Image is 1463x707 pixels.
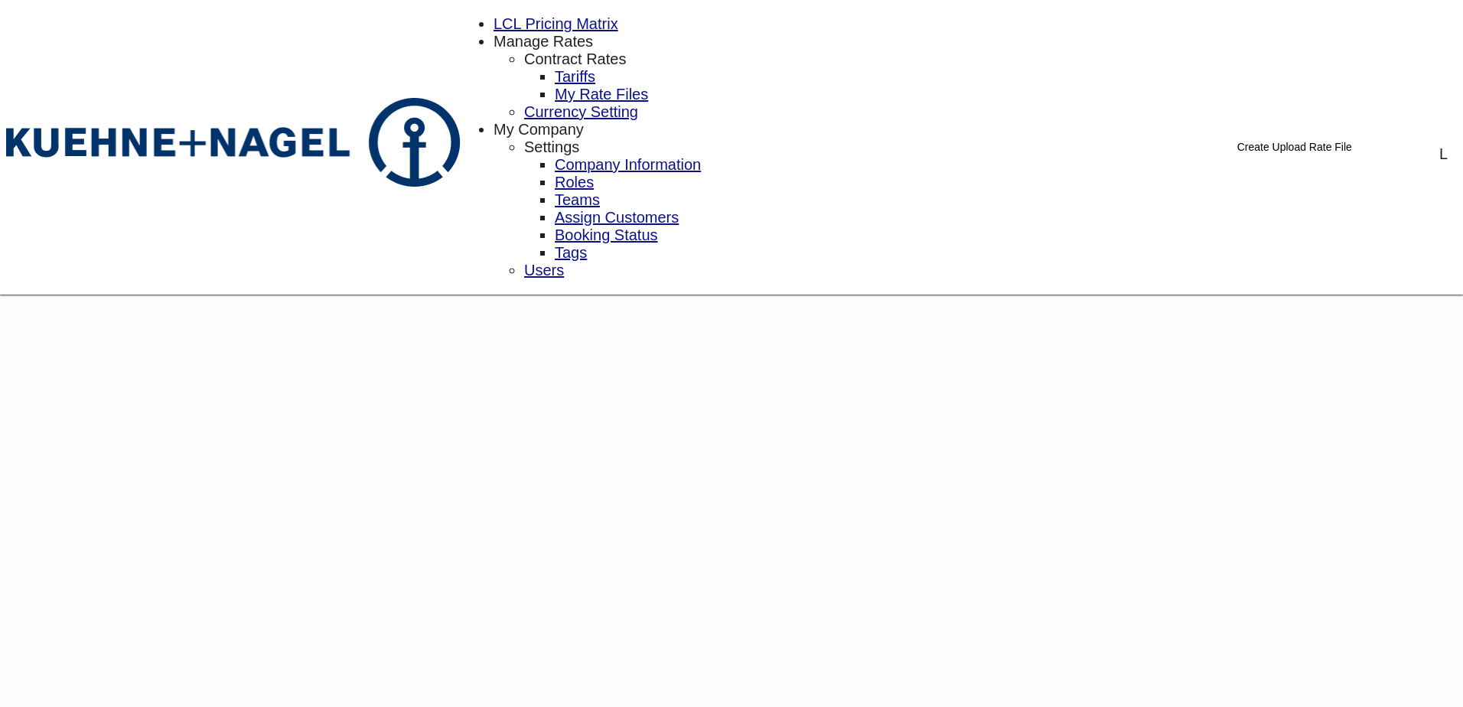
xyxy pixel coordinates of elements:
a: Currency Setting [524,103,638,121]
a: Roles [555,174,594,191]
md-icon: icon-plus 400-fg [1219,138,1237,157]
span: Help [1390,144,1409,163]
a: Booking Status [555,226,658,244]
span: Company Information [555,156,701,173]
span: Teams [555,191,600,208]
span: LCL Pricing Matrix [494,15,618,32]
span: Contract Rates [524,50,626,67]
a: Users [524,262,564,279]
span: Tariffs [555,68,595,85]
a: Assign Customers [555,209,679,226]
a: My Rate Files [555,86,648,103]
a: Tags [555,244,587,262]
span: Booking Status [555,226,658,243]
a: Company Information [555,156,701,174]
a: Tariffs [555,68,595,86]
span: My Company [494,121,584,138]
span: Settings [524,138,579,155]
span: Tags [555,244,587,261]
a: LCL Pricing Matrix [494,15,618,33]
a: Teams [555,191,600,209]
div: L [1439,145,1448,163]
span: Manage Rates [494,33,593,50]
div: Contract Rates [524,50,626,68]
button: icon-plus 400-fgCreate Upload Rate File [1211,132,1360,163]
div: Settings [524,138,579,156]
span: Currency Setting [524,103,638,120]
